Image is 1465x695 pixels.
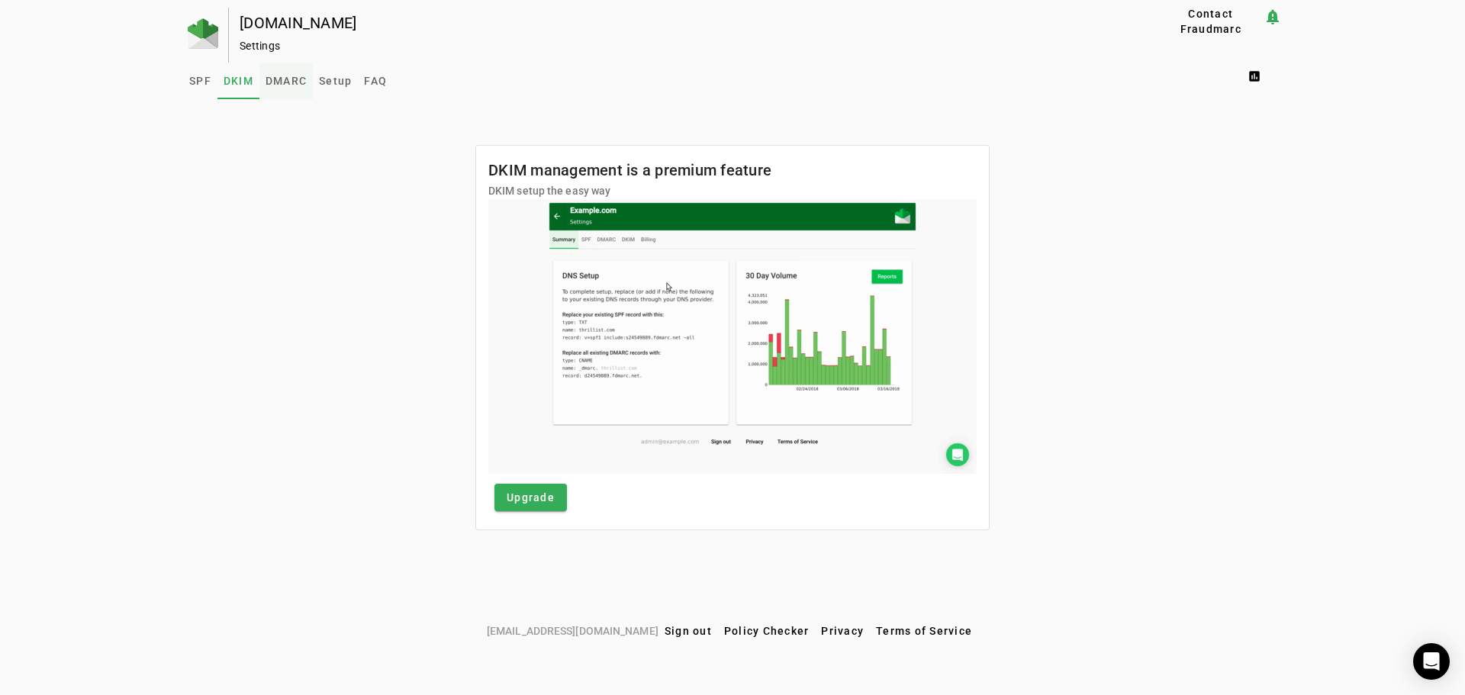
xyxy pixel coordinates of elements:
span: Terms of Service [876,625,972,637]
span: Contact Fraudmarc [1164,6,1257,37]
a: SPF [183,63,217,99]
a: DMARC [259,63,313,99]
span: SPF [189,76,211,86]
button: Policy Checker [718,617,816,645]
button: Sign out [658,617,718,645]
button: Terms of Service [870,617,978,645]
span: Sign out [665,625,712,637]
div: Open Intercom Messenger [1413,643,1450,680]
div: [DOMAIN_NAME] [240,15,1109,31]
button: Contact Fraudmarc [1158,8,1264,35]
span: DKIM [224,76,253,86]
span: Upgrade [507,490,555,505]
button: Privacy [815,617,870,645]
span: [EMAIL_ADDRESS][DOMAIN_NAME] [487,623,658,639]
span: FAQ [364,76,387,86]
span: Policy Checker [724,625,810,637]
a: FAQ [358,63,393,99]
div: Settings [240,38,1109,53]
a: Setup [313,63,358,99]
mat-icon: notification_important [1264,8,1282,26]
span: DMARC [266,76,307,86]
span: Privacy [821,625,864,637]
span: Setup [319,76,352,86]
mat-card-subtitle: DKIM setup the easy way [488,182,771,199]
a: DKIM [217,63,259,99]
img: Fraudmarc Logo [188,18,218,49]
button: Upgrade [494,484,567,511]
img: dkim.gif [488,199,977,474]
mat-card-title: DKIM management is a premium feature [488,158,771,182]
